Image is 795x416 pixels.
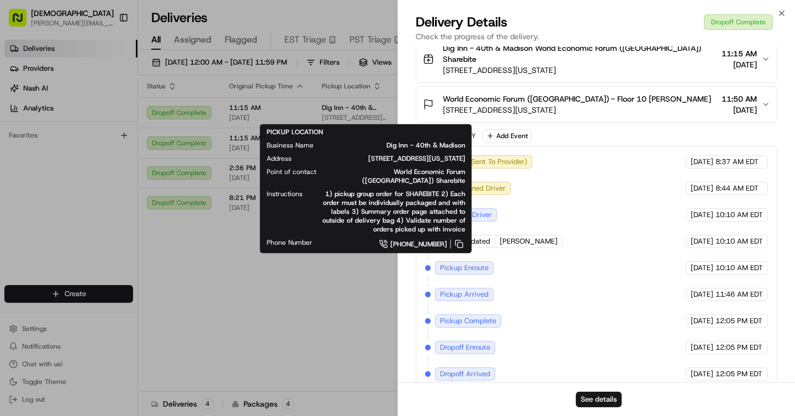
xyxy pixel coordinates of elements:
[330,238,465,250] a: [PHONE_NUMBER]
[331,141,465,150] span: Dig Inn - 40th & Madison
[722,93,757,104] span: 11:50 AM
[715,236,763,246] span: 10:10 AM EDT
[500,236,558,246] span: [PERSON_NAME]
[89,156,182,176] a: 💻API Documentation
[691,236,713,246] span: [DATE]
[443,104,711,115] span: [STREET_ADDRESS][US_STATE]
[722,59,757,70] span: [DATE]
[443,65,717,76] span: [STREET_ADDRESS][US_STATE]
[390,240,447,249] span: [PHONE_NUMBER]
[691,157,713,167] span: [DATE]
[440,289,489,299] span: Pickup Arrived
[691,316,713,326] span: [DATE]
[267,167,316,176] span: Point of contact
[267,238,312,247] span: Phone Number
[11,11,33,33] img: Nash
[110,187,134,196] span: Pylon
[440,316,496,326] span: Pickup Complete
[691,343,713,352] span: [DATE]
[416,36,777,82] button: Dig Inn - 40th & Madison World Economic Forum ([GEOGRAPHIC_DATA]) Sharebite[STREET_ADDRESS][US_ST...
[691,263,713,273] span: [DATE]
[11,44,201,62] p: Welcome 👋
[267,189,303,198] span: Instructions
[29,71,182,83] input: Clear
[715,157,759,167] span: 8:37 AM EDT
[11,161,20,170] div: 📗
[78,187,134,196] a: Powered byPylon
[691,369,713,379] span: [DATE]
[416,13,507,31] span: Delivery Details
[715,343,762,352] span: 12:05 PM EDT
[443,43,717,65] span: Dig Inn - 40th & Madison World Economic Forum ([GEOGRAPHIC_DATA]) Sharebite
[440,263,489,273] span: Pickup Enroute
[715,316,762,326] span: 12:05 PM EDT
[715,263,763,273] span: 10:10 AM EDT
[722,48,757,59] span: 11:15 AM
[11,106,31,125] img: 1736555255976-a54dd68f-1ca7-489b-9aae-adbdc363a1c4
[104,160,177,171] span: API Documentation
[416,87,777,122] button: World Economic Forum ([GEOGRAPHIC_DATA]) - Floor 10 [PERSON_NAME][STREET_ADDRESS][US_STATE]11:50 ...
[691,183,713,193] span: [DATE]
[440,183,506,193] span: Not Assigned Driver
[440,157,527,167] span: Created (Sent To Provider)
[715,183,759,193] span: 8:44 AM EDT
[722,104,757,115] span: [DATE]
[38,117,140,125] div: We're available if you need us!
[93,161,102,170] div: 💻
[691,289,713,299] span: [DATE]
[320,189,465,234] span: 1) pickup group order for SHAREBITE 2) Each order must be individually packaged and with labels 3...
[416,31,777,42] p: Check the progress of the delivery.
[7,156,89,176] a: 📗Knowledge Base
[691,210,713,220] span: [DATE]
[267,154,291,163] span: Address
[440,369,490,379] span: Dropoff Arrived
[334,167,465,185] span: World Economic Forum ([GEOGRAPHIC_DATA]) Sharebite
[22,160,84,171] span: Knowledge Base
[309,154,465,163] span: [STREET_ADDRESS][US_STATE]
[440,343,490,352] span: Dropoff Enroute
[267,128,323,136] span: PICKUP LOCATION
[576,392,622,407] button: See details
[715,369,762,379] span: 12:05 PM EDT
[38,106,181,117] div: Start new chat
[188,109,201,122] button: Start new chat
[483,129,532,143] button: Add Event
[267,141,314,150] span: Business Name
[443,93,711,104] span: World Economic Forum ([GEOGRAPHIC_DATA]) - Floor 10 [PERSON_NAME]
[715,210,763,220] span: 10:10 AM EDT
[715,289,763,299] span: 11:46 AM EDT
